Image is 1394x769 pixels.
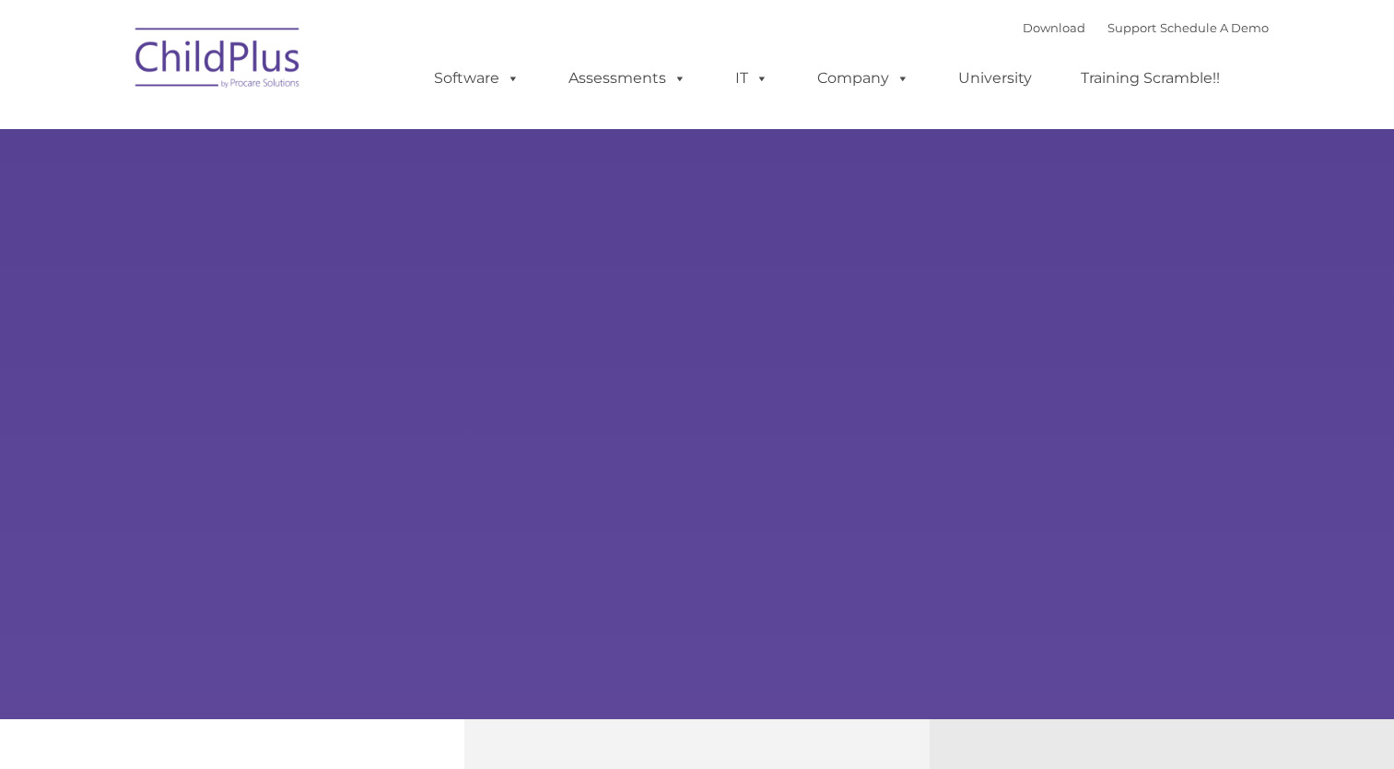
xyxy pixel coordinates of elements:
a: Download [1023,20,1085,35]
a: IT [717,60,787,97]
a: Software [416,60,538,97]
a: Company [799,60,928,97]
font: | [1023,20,1269,35]
a: Support [1107,20,1156,35]
a: Assessments [550,60,705,97]
img: ChildPlus by Procare Solutions [126,15,310,107]
a: Schedule A Demo [1160,20,1269,35]
a: University [940,60,1050,97]
a: Training Scramble!! [1062,60,1238,97]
